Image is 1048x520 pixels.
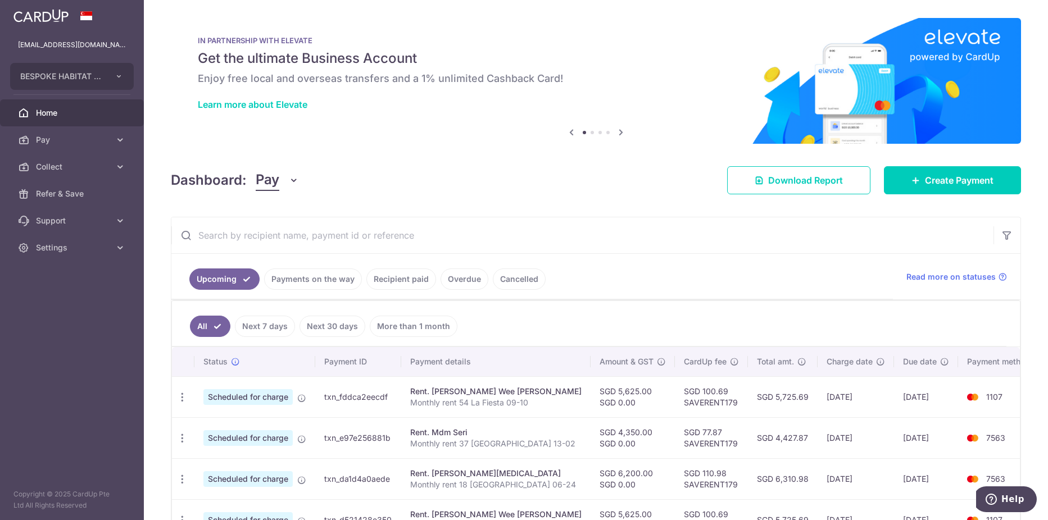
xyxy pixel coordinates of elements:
[203,389,293,405] span: Scheduled for charge
[591,417,675,458] td: SGD 4,350.00 SGD 0.00
[256,170,279,191] span: Pay
[13,9,69,22] img: CardUp
[18,39,126,51] p: [EMAIL_ADDRESS][DOMAIN_NAME]
[190,316,230,337] a: All
[894,417,958,458] td: [DATE]
[986,433,1005,443] span: 7563
[410,479,582,490] p: Monthly rent 18 [GEOGRAPHIC_DATA] 06-24
[366,268,436,290] a: Recipient paid
[903,356,937,367] span: Due date
[410,427,582,438] div: Rent. Mdm Seri
[986,474,1005,483] span: 7563
[591,376,675,417] td: SGD 5,625.00 SGD 0.00
[198,49,994,67] h5: Get the ultimate Business Account
[818,376,894,417] td: [DATE]
[441,268,488,290] a: Overdue
[198,36,994,45] p: IN PARTNERSHIP WITH ELEVATE
[20,71,103,82] span: BESPOKE HABITAT B37KT PTE. LTD.
[198,72,994,85] h6: Enjoy free local and overseas transfers and a 1% unlimited Cashback Card!
[894,458,958,499] td: [DATE]
[748,458,818,499] td: SGD 6,310.98
[36,188,110,199] span: Refer & Save
[315,347,401,376] th: Payment ID
[203,430,293,446] span: Scheduled for charge
[171,170,247,190] h4: Dashboard:
[906,271,996,282] span: Read more on statuses
[748,417,818,458] td: SGD 4,427.87
[36,161,110,172] span: Collect
[171,18,1021,144] img: Renovation banner
[264,268,362,290] a: Payments on the way
[675,376,748,417] td: SGD 100.69 SAVERENT179
[684,356,727,367] span: CardUp fee
[315,376,401,417] td: txn_fddca2eecdf
[906,271,1007,282] a: Read more on statuses
[894,376,958,417] td: [DATE]
[203,356,228,367] span: Status
[410,386,582,397] div: Rent. [PERSON_NAME] Wee [PERSON_NAME]
[976,486,1037,514] iframe: Opens a widget where you can find more information
[10,63,134,90] button: BESPOKE HABITAT B37KT PTE. LTD.
[315,417,401,458] td: txn_e97e256881b
[727,166,870,194] a: Download Report
[256,170,299,191] button: Pay
[768,174,843,187] span: Download Report
[410,397,582,408] p: Monthly rent 54 La Fiesta 09-10
[370,316,457,337] a: More than 1 month
[36,242,110,253] span: Settings
[675,417,748,458] td: SGD 77.87 SAVERENT179
[36,134,110,145] span: Pay
[235,316,295,337] a: Next 7 days
[600,356,654,367] span: Amount & GST
[36,215,110,226] span: Support
[925,174,993,187] span: Create Payment
[171,217,993,253] input: Search by recipient name, payment id or reference
[203,471,293,487] span: Scheduled for charge
[315,458,401,499] td: txn_da1d4a0aede
[198,99,307,110] a: Learn more about Elevate
[189,268,260,290] a: Upcoming
[36,107,110,118] span: Home
[493,268,546,290] a: Cancelled
[961,472,984,486] img: Bank Card
[410,438,582,449] p: Monthly rent 37 [GEOGRAPHIC_DATA] 13-02
[884,166,1021,194] a: Create Payment
[410,509,582,520] div: Rent. [PERSON_NAME] Wee [PERSON_NAME]
[827,356,873,367] span: Charge date
[410,468,582,479] div: Rent. [PERSON_NAME][MEDICAL_DATA]
[818,458,894,499] td: [DATE]
[675,458,748,499] td: SGD 110.98 SAVERENT179
[757,356,794,367] span: Total amt.
[300,316,365,337] a: Next 30 days
[961,431,984,445] img: Bank Card
[961,390,984,404] img: Bank Card
[748,376,818,417] td: SGD 5,725.69
[986,392,1002,402] span: 1107
[958,347,1044,376] th: Payment method
[591,458,675,499] td: SGD 6,200.00 SGD 0.00
[401,347,591,376] th: Payment details
[818,417,894,458] td: [DATE]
